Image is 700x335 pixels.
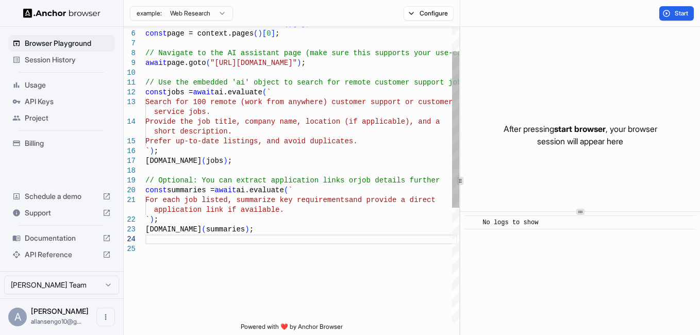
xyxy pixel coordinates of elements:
[31,307,89,315] span: Allan Sengo
[8,205,115,221] div: Support
[8,308,27,326] div: A
[25,96,111,107] span: API Keys
[8,52,115,68] div: Session History
[404,6,454,21] button: Configure
[31,317,81,325] span: allansengo10@gmail.com
[25,38,111,48] span: Browser Playground
[8,135,115,152] div: Billing
[675,9,689,18] span: Start
[25,138,111,148] span: Billing
[8,188,115,205] div: Schedule a demo
[659,6,694,21] button: Start
[8,93,115,110] div: API Keys
[8,110,115,126] div: Project
[23,8,101,18] img: Anchor Logo
[25,80,111,90] span: Usage
[25,55,111,65] span: Session History
[25,113,111,123] span: Project
[25,208,98,218] span: Support
[96,308,115,326] button: Open menu
[137,9,162,18] span: example:
[25,233,98,243] span: Documentation
[25,191,98,202] span: Schedule a demo
[8,35,115,52] div: Browser Playground
[8,246,115,263] div: API Reference
[8,77,115,93] div: Usage
[25,249,98,260] span: API Reference
[8,230,115,246] div: Documentation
